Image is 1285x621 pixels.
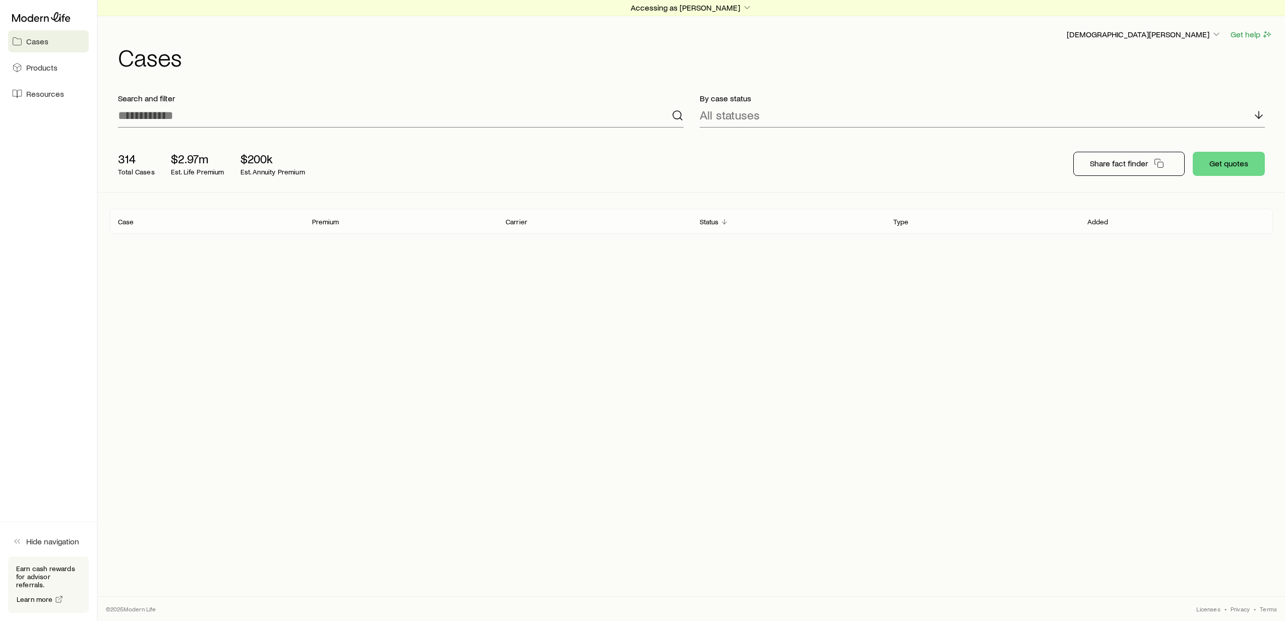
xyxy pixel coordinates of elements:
p: Est. Life Premium [171,168,224,176]
span: Resources [26,89,64,99]
a: Licenses [1196,605,1220,613]
a: Privacy [1231,605,1250,613]
span: • [1225,605,1227,613]
p: Share fact finder [1090,158,1148,168]
p: Accessing as [PERSON_NAME] [631,3,752,13]
span: Products [26,63,57,73]
p: Case [118,218,134,226]
p: By case status [700,93,1265,103]
p: Status [700,218,719,226]
p: Est. Annuity Premium [240,168,305,176]
p: Earn cash rewards for advisor referrals. [16,565,81,589]
p: $200k [240,152,305,166]
div: Earn cash rewards for advisor referrals.Learn more [8,556,89,613]
p: [DEMOGRAPHIC_DATA][PERSON_NAME] [1067,29,1221,39]
button: Get help [1230,29,1273,40]
button: Hide navigation [8,530,89,552]
span: • [1254,605,1256,613]
p: Total Cases [118,168,155,176]
a: Products [8,56,89,79]
a: Cases [8,30,89,52]
p: Premium [312,218,339,226]
p: $2.97m [171,152,224,166]
span: Learn more [17,596,53,603]
a: Resources [8,83,89,105]
h1: Cases [118,45,1273,69]
button: [DEMOGRAPHIC_DATA][PERSON_NAME] [1066,29,1222,41]
span: Cases [26,36,48,46]
a: Terms [1260,605,1277,613]
button: Get quotes [1193,152,1265,176]
p: 314 [118,152,155,166]
p: Type [893,218,909,226]
div: Client cases [110,209,1273,234]
p: © 2025 Modern Life [106,605,156,613]
button: Share fact finder [1073,152,1185,176]
p: All statuses [700,108,760,122]
span: Hide navigation [26,536,79,546]
p: Search and filter [118,93,684,103]
p: Carrier [506,218,527,226]
p: Added [1087,218,1109,226]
